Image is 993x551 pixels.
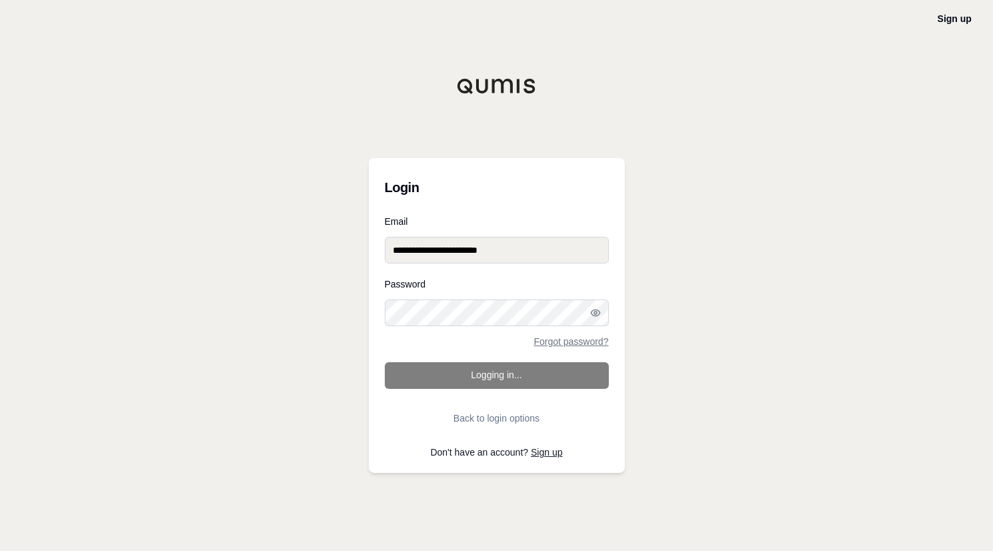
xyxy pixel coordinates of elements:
[385,405,609,432] button: Back to login options
[534,337,608,346] a: Forgot password?
[385,448,609,457] p: Don't have an account?
[385,217,609,226] label: Email
[457,78,537,94] img: Qumis
[938,13,972,24] a: Sign up
[385,280,609,289] label: Password
[385,174,609,201] h3: Login
[531,447,562,458] a: Sign up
